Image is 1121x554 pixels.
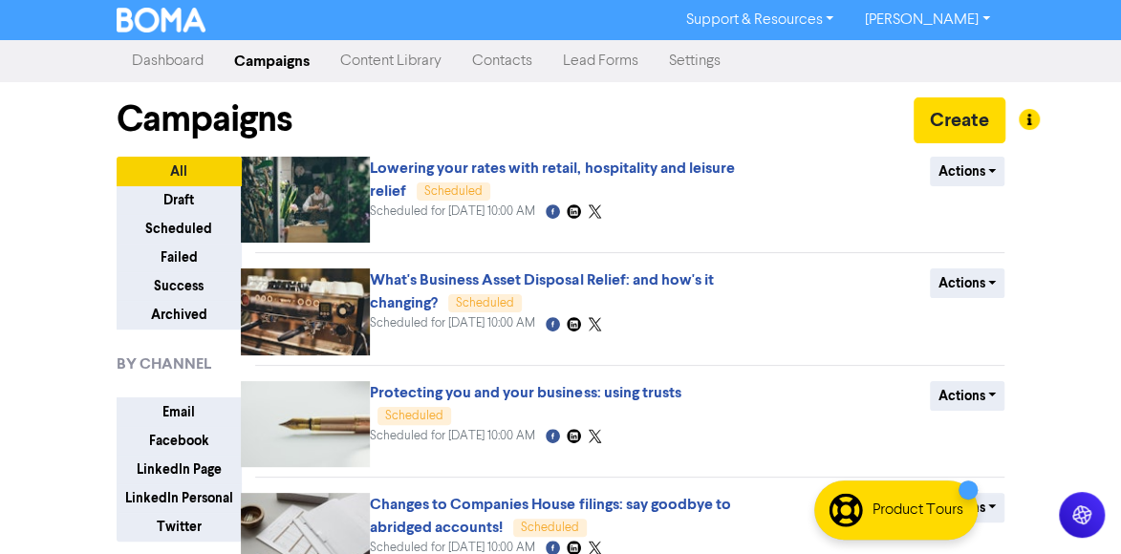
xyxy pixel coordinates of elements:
button: Draft [117,185,242,215]
img: image_1758880495748.jpeg [241,268,371,354]
iframe: Chat Widget [1025,462,1121,554]
a: Lowering your rates with retail, hospitality and leisure relief [370,159,734,201]
img: BOMA Logo [117,8,206,32]
a: Dashboard [117,42,219,80]
button: Archived [117,300,242,330]
a: Support & Resources [670,5,849,35]
a: Lead Forms [548,42,654,80]
button: Facebook [117,426,242,456]
button: Actions [930,381,1005,411]
span: Scheduled [424,185,483,198]
button: Success [117,271,242,301]
span: Scheduled [385,410,443,422]
a: Content Library [325,42,457,80]
button: Actions [930,157,1005,186]
img: image_1758880196211.jpeg [241,381,371,467]
button: Scheduled [117,214,242,244]
span: Scheduled [456,297,514,309]
a: Contacts [457,42,548,80]
img: image_1758880743783.jpeg [241,157,371,243]
h1: Campaigns [117,97,292,141]
span: Scheduled for [DATE] 10:00 AM [370,317,535,330]
button: Email [117,397,242,427]
span: Scheduled for [DATE] 10:00 AM [370,542,535,554]
button: Actions [930,268,1005,298]
a: What's Business Asset Disposal Relief: and how's it changing? [370,270,713,312]
span: Scheduled for [DATE] 10:00 AM [370,430,535,442]
button: LinkedIn Page [117,455,242,484]
a: [PERSON_NAME] [849,5,1004,35]
a: Changes to Companies House filings: say goodbye to abridged accounts! [370,495,730,537]
a: Settings [654,42,736,80]
a: Campaigns [219,42,325,80]
button: Twitter [117,512,242,542]
span: Scheduled [521,522,579,534]
button: Failed [117,243,242,272]
button: LinkedIn Personal [117,483,242,513]
a: Protecting you and your business: using trusts [370,383,680,402]
button: All [117,157,242,186]
button: Create [914,97,1005,143]
span: BY CHANNEL [117,352,211,375]
span: Scheduled for [DATE] 10:00 AM [370,205,535,218]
